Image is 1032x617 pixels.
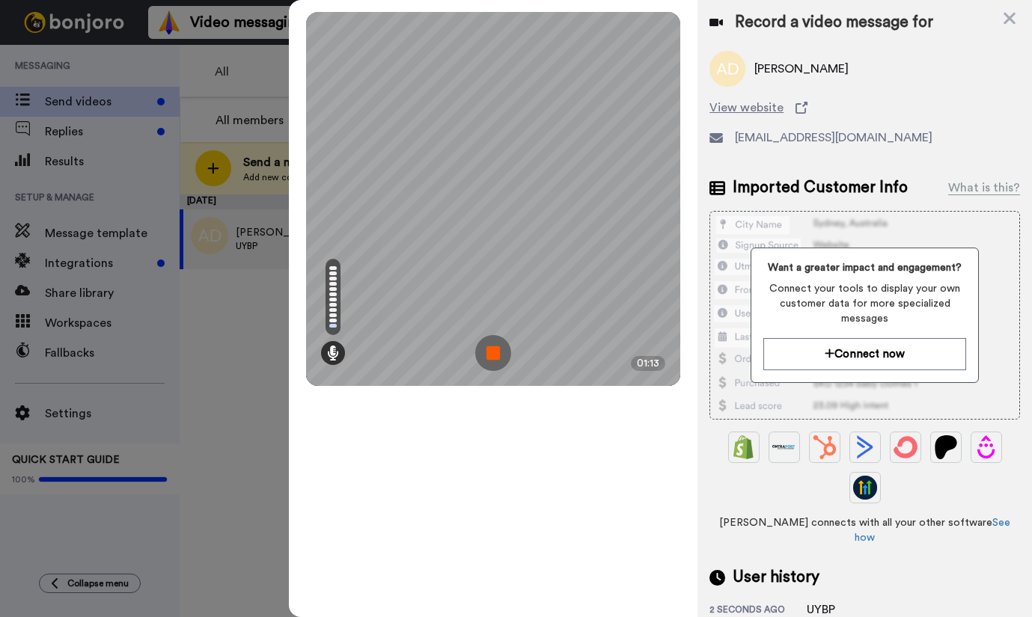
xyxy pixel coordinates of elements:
span: Imported Customer Info [733,176,908,199]
img: GoHighLevel [853,476,877,500]
img: ic_record_stop.svg [475,335,511,371]
img: Ontraport [772,435,796,459]
div: What is this? [948,179,1020,197]
span: Connect your tools to display your own customer data for more specialized messages [763,281,966,326]
span: [PERSON_NAME] connects with all your other software [709,515,1020,545]
img: ActiveCampaign [853,435,877,459]
button: Connect now [763,338,966,370]
span: User history [733,566,819,589]
img: ConvertKit [894,435,917,459]
a: See how [855,518,1010,543]
span: Want a greater impact and engagement? [763,260,966,275]
img: Shopify [732,435,756,459]
span: [EMAIL_ADDRESS][DOMAIN_NAME] [735,129,932,147]
a: View website [709,99,1020,117]
span: View website [709,99,784,117]
img: Drip [974,435,998,459]
div: 01:13 [631,356,665,371]
img: Hubspot [813,435,837,459]
img: Patreon [934,435,958,459]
